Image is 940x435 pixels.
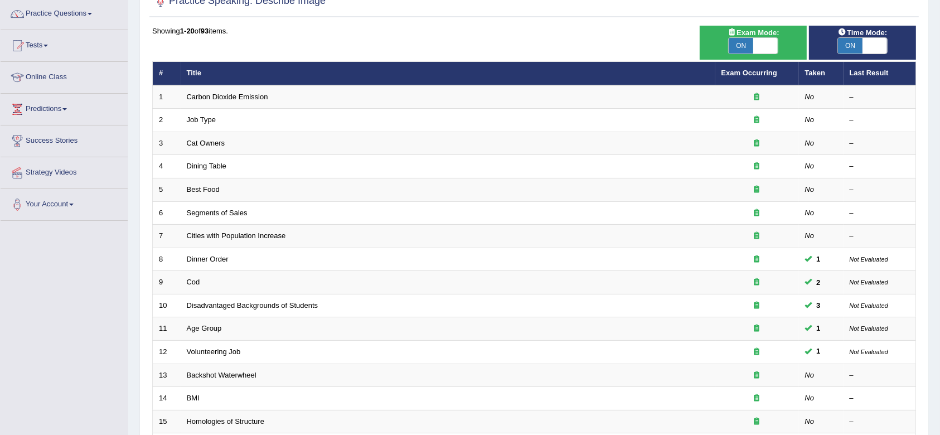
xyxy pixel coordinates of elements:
[153,155,181,178] td: 4
[187,209,248,217] a: Segments of Sales
[187,371,256,379] a: Backshot Waterwheel
[850,208,910,219] div: –
[721,161,793,172] div: Exam occurring question
[723,27,783,38] span: Exam Mode:
[838,38,863,54] span: ON
[187,394,200,402] a: BMI
[721,254,793,265] div: Exam occurring question
[153,271,181,294] td: 9
[721,393,793,404] div: Exam occurring question
[721,277,793,288] div: Exam occurring question
[153,62,181,85] th: #
[805,417,815,426] em: No
[805,231,815,240] em: No
[187,347,241,356] a: Volunteering Job
[153,317,181,341] td: 11
[850,417,910,427] div: –
[152,26,916,36] div: Showing of items.
[153,387,181,410] td: 14
[850,302,888,309] small: Not Evaluated
[721,417,793,427] div: Exam occurring question
[805,93,815,101] em: No
[153,132,181,155] td: 3
[721,92,793,103] div: Exam occurring question
[1,62,128,90] a: Online Class
[153,178,181,202] td: 5
[187,115,216,124] a: Job Type
[850,393,910,404] div: –
[805,115,815,124] em: No
[1,125,128,153] a: Success Stories
[812,277,825,288] span: You can still take this question
[187,324,222,332] a: Age Group
[812,299,825,311] span: You can still take this question
[850,370,910,381] div: –
[721,370,793,381] div: Exam occurring question
[153,340,181,364] td: 12
[700,26,807,60] div: Show exams occurring in exams
[850,256,888,263] small: Not Evaluated
[153,248,181,271] td: 8
[812,346,825,357] span: You can still take this question
[799,62,844,85] th: Taken
[850,325,888,332] small: Not Evaluated
[805,394,815,402] em: No
[721,115,793,125] div: Exam occurring question
[721,231,793,241] div: Exam occurring question
[187,162,226,170] a: Dining Table
[1,30,128,58] a: Tests
[1,157,128,185] a: Strategy Videos
[187,278,200,286] a: Cod
[153,201,181,225] td: 6
[850,349,888,355] small: Not Evaluated
[1,94,128,122] a: Predictions
[187,255,229,263] a: Dinner Order
[721,185,793,195] div: Exam occurring question
[187,139,225,147] a: Cat Owners
[721,347,793,357] div: Exam occurring question
[812,253,825,265] span: You can still take this question
[850,92,910,103] div: –
[844,62,916,85] th: Last Result
[181,62,715,85] th: Title
[187,185,220,194] a: Best Food
[805,162,815,170] em: No
[187,93,268,101] a: Carbon Dioxide Emission
[153,225,181,248] td: 7
[187,231,286,240] a: Cities with Population Increase
[805,209,815,217] em: No
[721,301,793,311] div: Exam occurring question
[850,231,910,241] div: –
[729,38,753,54] span: ON
[201,27,209,35] b: 93
[721,208,793,219] div: Exam occurring question
[850,115,910,125] div: –
[153,410,181,433] td: 15
[805,139,815,147] em: No
[153,85,181,109] td: 1
[153,294,181,317] td: 10
[850,138,910,149] div: –
[153,109,181,132] td: 2
[1,189,128,217] a: Your Account
[187,417,264,426] a: Homologies of Structure
[187,301,318,310] a: Disadvantaged Backgrounds of Students
[805,185,815,194] em: No
[721,323,793,334] div: Exam occurring question
[721,138,793,149] div: Exam occurring question
[721,69,777,77] a: Exam Occurring
[850,279,888,286] small: Not Evaluated
[850,185,910,195] div: –
[834,27,891,38] span: Time Mode:
[153,364,181,387] td: 13
[812,323,825,335] span: You can still take this question
[180,27,195,35] b: 1-20
[805,371,815,379] em: No
[850,161,910,172] div: –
